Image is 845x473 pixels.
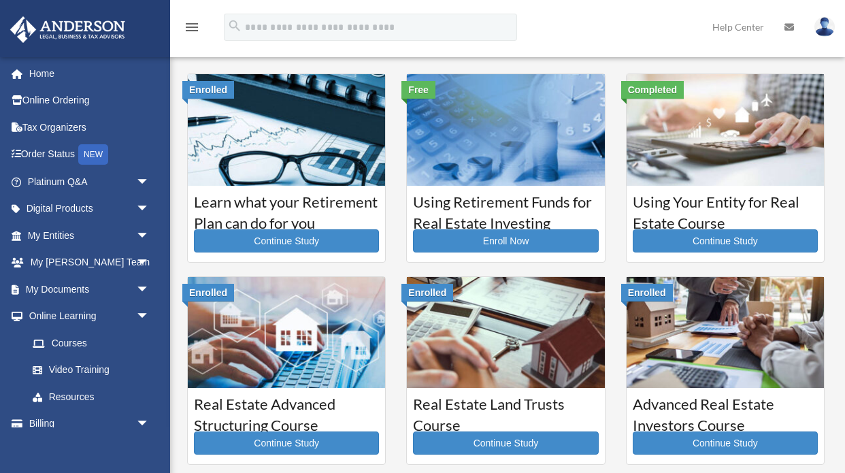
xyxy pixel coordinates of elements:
[136,303,163,331] span: arrow_drop_down
[184,24,200,35] a: menu
[413,431,598,455] a: Continue Study
[401,81,435,99] div: Free
[136,195,163,223] span: arrow_drop_down
[413,229,598,252] a: Enroll Now
[10,87,170,114] a: Online Ordering
[10,141,170,169] a: Order StatusNEW
[633,394,818,428] h3: Advanced Real Estate Investors Course
[633,229,818,252] a: Continue Study
[19,383,170,410] a: Resources
[413,394,598,428] h3: Real Estate Land Trusts Course
[10,195,170,223] a: Digital Productsarrow_drop_down
[78,144,108,165] div: NEW
[621,284,673,301] div: Enrolled
[182,284,234,301] div: Enrolled
[621,81,684,99] div: Completed
[184,19,200,35] i: menu
[136,168,163,196] span: arrow_drop_down
[633,431,818,455] a: Continue Study
[10,222,170,249] a: My Entitiesarrow_drop_down
[136,249,163,277] span: arrow_drop_down
[194,229,379,252] a: Continue Study
[227,18,242,33] i: search
[10,410,170,438] a: Billingarrow_drop_down
[19,329,163,357] a: Courses
[10,276,170,303] a: My Documentsarrow_drop_down
[10,60,170,87] a: Home
[401,284,453,301] div: Enrolled
[136,410,163,438] span: arrow_drop_down
[10,249,170,276] a: My [PERSON_NAME] Teamarrow_drop_down
[194,394,379,428] h3: Real Estate Advanced Structuring Course
[136,222,163,250] span: arrow_drop_down
[633,192,818,226] h3: Using Your Entity for Real Estate Course
[136,276,163,304] span: arrow_drop_down
[6,16,129,43] img: Anderson Advisors Platinum Portal
[10,114,170,141] a: Tax Organizers
[182,81,234,99] div: Enrolled
[194,192,379,226] h3: Learn what your Retirement Plan can do for you
[10,168,170,195] a: Platinum Q&Aarrow_drop_down
[19,357,170,384] a: Video Training
[413,192,598,226] h3: Using Retirement Funds for Real Estate Investing Course
[10,303,170,330] a: Online Learningarrow_drop_down
[814,17,835,37] img: User Pic
[194,431,379,455] a: Continue Study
